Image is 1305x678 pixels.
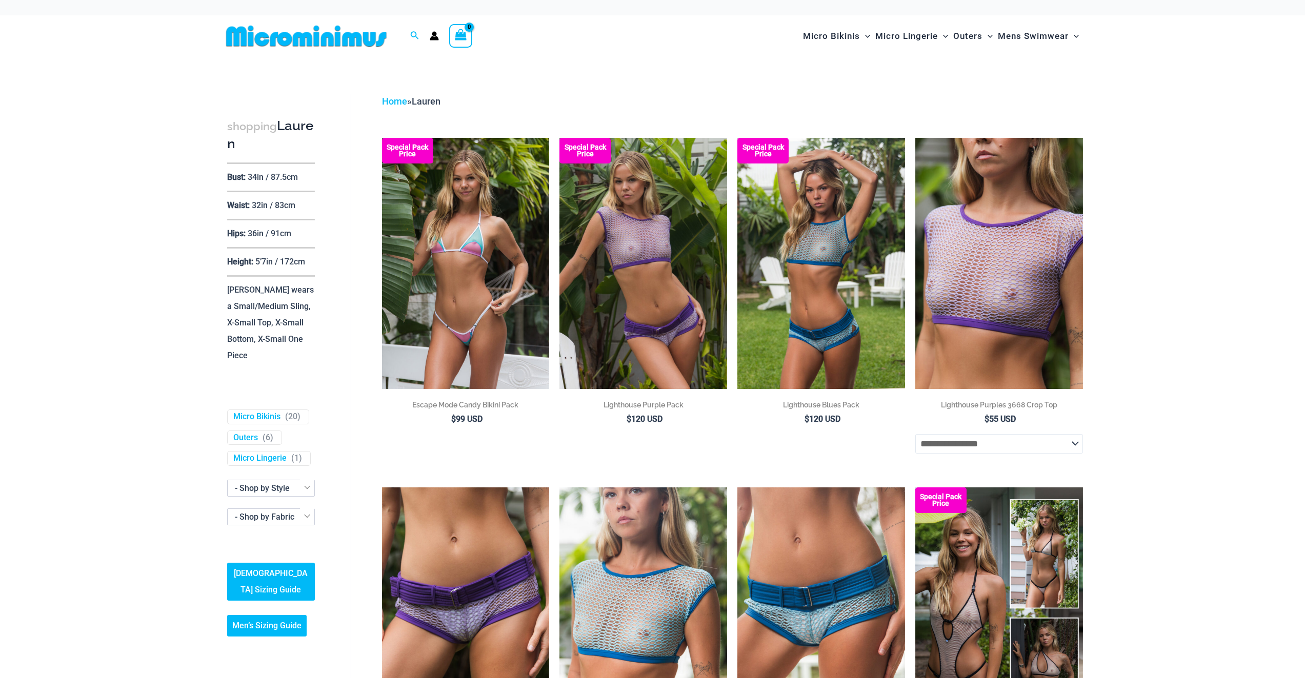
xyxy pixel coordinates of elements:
[995,20,1081,52] a: Mens SwimwearMenu ToggleMenu Toggle
[737,400,905,414] a: Lighthouse Blues Pack
[873,20,951,52] a: Micro LingerieMenu ToggleMenu Toggle
[737,144,789,157] b: Special Pack Price
[998,23,1069,49] span: Mens Swimwear
[1069,23,1079,49] span: Menu Toggle
[737,138,905,389] a: Lighthouse Blues 3668 Crop Top 516 Short 03 Lighthouse Blues 3668 Crop Top 516 Short 04Lighthouse...
[382,138,550,389] img: Escape Mode Candy 3151 Top 4151 Bottom 02
[627,414,631,424] span: $
[233,412,280,422] a: Micro Bikinis
[451,414,483,424] bdi: 99 USD
[227,285,314,360] p: [PERSON_NAME] wears a Small/Medium Sling, X-Small Top, X-Small Bottom, X-Small One Piece
[805,414,840,424] bdi: 120 USD
[382,96,440,107] span: »
[915,138,1083,389] img: Lighthouse Purples 3668 Crop Top 01
[953,23,982,49] span: Outers
[227,615,307,636] a: Men’s Sizing Guide
[982,23,993,49] span: Menu Toggle
[805,414,809,424] span: $
[222,25,391,48] img: MM SHOP LOGO FLAT
[803,23,860,49] span: Micro Bikinis
[294,453,299,463] span: 1
[451,414,456,424] span: $
[737,138,905,389] img: Lighthouse Blues 3668 Crop Top 516 Short 03
[800,20,873,52] a: Micro BikinisMenu ToggleMenu Toggle
[559,400,727,414] a: Lighthouse Purple Pack
[228,480,314,496] span: - Shop by Style
[233,453,287,464] a: Micro Lingerie
[227,117,315,153] h3: Lauren
[860,23,870,49] span: Menu Toggle
[627,414,662,424] bdi: 120 USD
[248,172,298,182] p: 34in / 87.5cm
[233,433,258,443] a: Outers
[985,414,1016,424] bdi: 55 USD
[875,23,938,49] span: Micro Lingerie
[382,96,407,107] a: Home
[235,483,290,493] span: - Shop by Style
[559,138,727,389] a: Lighthouse Purples 3668 Crop Top 516 Short 11 Lighthouse Purples 3668 Crop Top 516 Short 09Lighth...
[938,23,948,49] span: Menu Toggle
[227,200,250,210] p: Waist:
[799,19,1083,53] nav: Site Navigation
[227,172,246,182] p: Bust:
[951,20,995,52] a: OutersMenu ToggleMenu Toggle
[227,257,253,266] p: Height:
[228,509,314,525] span: - Shop by Fabric
[263,433,273,443] span: ( )
[288,412,297,421] span: 20
[737,400,905,410] h2: Lighthouse Blues Pack
[291,453,302,464] span: ( )
[227,508,315,525] span: - Shop by Fabric
[430,31,439,40] a: Account icon link
[382,144,433,157] b: Special Pack Price
[985,414,989,424] span: $
[255,257,305,266] p: 5’7in / 172cm
[227,563,315,601] a: [DEMOGRAPHIC_DATA] Sizing Guide
[915,400,1083,414] a: Lighthouse Purples 3668 Crop Top
[559,138,727,389] img: Lighthouse Purples 3668 Crop Top 516 Short 11
[252,200,295,210] p: 32in / 83cm
[227,480,315,497] span: - Shop by Style
[559,400,727,410] h2: Lighthouse Purple Pack
[382,138,550,389] a: Escape Mode Candy 3151 Top 4151 Bottom 02 Escape Mode Candy 3151 Top 4151 Bottom 04Escape Mode Ca...
[248,229,291,238] p: 36in / 91cm
[227,229,246,238] p: Hips:
[559,144,611,157] b: Special Pack Price
[382,400,550,410] h2: Escape Mode Candy Bikini Pack
[915,400,1083,410] h2: Lighthouse Purples 3668 Crop Top
[410,30,419,43] a: Search icon link
[285,412,300,422] span: ( )
[382,400,550,414] a: Escape Mode Candy Bikini Pack
[449,24,473,48] a: View Shopping Cart, empty
[235,512,294,522] span: - Shop by Fabric
[915,494,967,507] b: Special Pack Price
[266,433,270,442] span: 6
[915,138,1083,389] a: Lighthouse Purples 3668 Crop Top 01Lighthouse Purples 3668 Crop Top 516 Short 02Lighthouse Purple...
[227,120,277,133] span: shopping
[412,96,440,107] span: Lauren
